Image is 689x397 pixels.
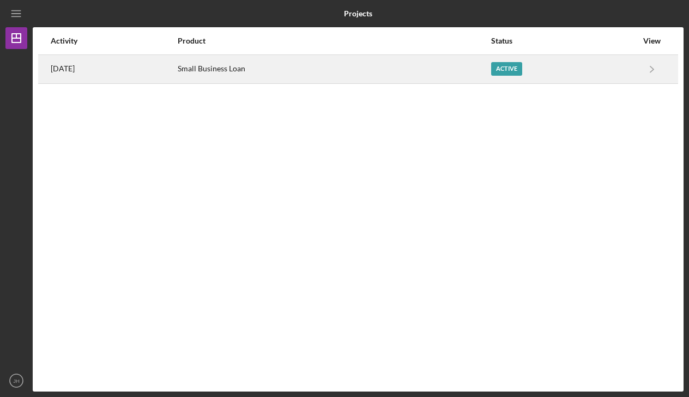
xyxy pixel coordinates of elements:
[13,378,20,384] text: JH
[491,36,637,45] div: Status
[5,370,27,392] button: JH
[51,64,75,73] time: 2025-05-21 19:13
[51,36,177,45] div: Activity
[491,62,522,76] div: Active
[178,56,491,83] div: Small Business Loan
[638,36,666,45] div: View
[178,36,491,45] div: Product
[344,9,372,18] b: Projects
